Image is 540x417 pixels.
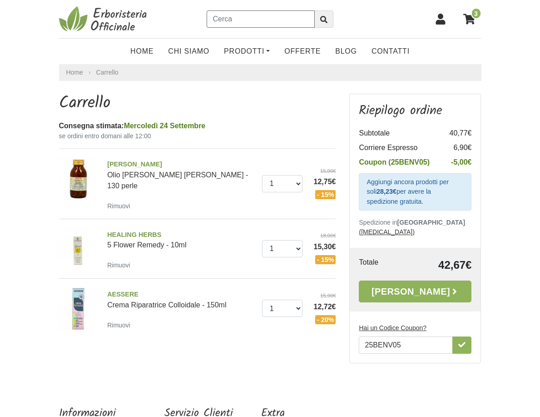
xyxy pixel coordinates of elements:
small: se ordini entro domani alle 12:00 [59,131,336,141]
input: Hai un Codice Coupon? [359,337,453,354]
a: Carrello [96,69,119,76]
nav: breadcrumb [59,64,481,81]
b: [GEOGRAPHIC_DATA] [397,219,466,226]
img: Olio di germe di grano - 130 perle [56,156,101,201]
del: 15,90€ [309,292,336,300]
td: Totale [359,257,400,273]
h1: Carrello [59,94,336,113]
a: OFFERTE [277,42,328,60]
a: Chi Siamo [161,42,217,60]
a: Home [66,68,83,77]
div: Consegna stimata: [59,121,336,131]
p: Spedizione in [359,218,471,237]
a: Rimuovi [107,200,134,211]
span: 3 [471,8,481,19]
a: HEALING HERBS5 Flower Remedy - 10ml [107,230,255,249]
span: 15,30€ [309,241,336,252]
small: Rimuovi [107,261,130,269]
td: 6,90€ [435,141,471,155]
small: Rimuovi [107,322,130,329]
input: Cerca [207,10,314,28]
td: Subtotale [359,126,435,141]
h3: Riepilogo ordine [359,103,471,119]
span: 12,72€ [309,301,336,312]
td: 42,67€ [401,257,472,273]
a: Blog [328,42,364,60]
span: - 15% [315,255,336,264]
td: Corriere Espresso [359,141,435,155]
span: Mercoledì 24 Settembre [124,122,206,130]
u: Hai un Codice Coupon? [359,324,426,332]
a: Home [123,42,161,60]
del: 15,00€ [309,167,336,175]
del: 18,00€ [309,232,336,240]
td: -5,00€ [435,155,471,170]
small: Rimuovi [107,202,130,210]
a: Rimuovi [107,319,134,331]
a: Rimuovi [107,259,134,271]
div: Aggiungi ancora prodotti per soli per avere la spedizione gratuita. [359,173,471,211]
a: Prodotti [217,42,277,60]
strong: 28,23€ [377,188,396,195]
span: HEALING HERBS [107,230,255,240]
span: - 20% [315,315,336,324]
span: 12,75€ [309,176,336,187]
img: 5 Flower Remedy - 10ml [56,226,101,271]
a: [PERSON_NAME] [359,281,471,302]
a: Contatti [364,42,417,60]
a: 3 [459,8,481,30]
a: AESSERECrema Riparatrice Colloidale - 150ml [107,290,255,309]
td: 40,77€ [435,126,471,141]
a: [PERSON_NAME]Olio [PERSON_NAME] [PERSON_NAME] - 130 perle [107,160,255,190]
span: - 15% [315,190,336,199]
td: Coupon (25BENV05) [359,155,435,170]
label: Hai un Codice Coupon? [359,323,426,333]
span: AESSERE [107,290,255,300]
img: Erboristeria Officinale [59,5,150,33]
a: ([MEDICAL_DATA]) [359,228,414,236]
img: Crema Riparatrice Colloidale - 150ml [56,286,101,331]
span: [PERSON_NAME] [107,160,255,170]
